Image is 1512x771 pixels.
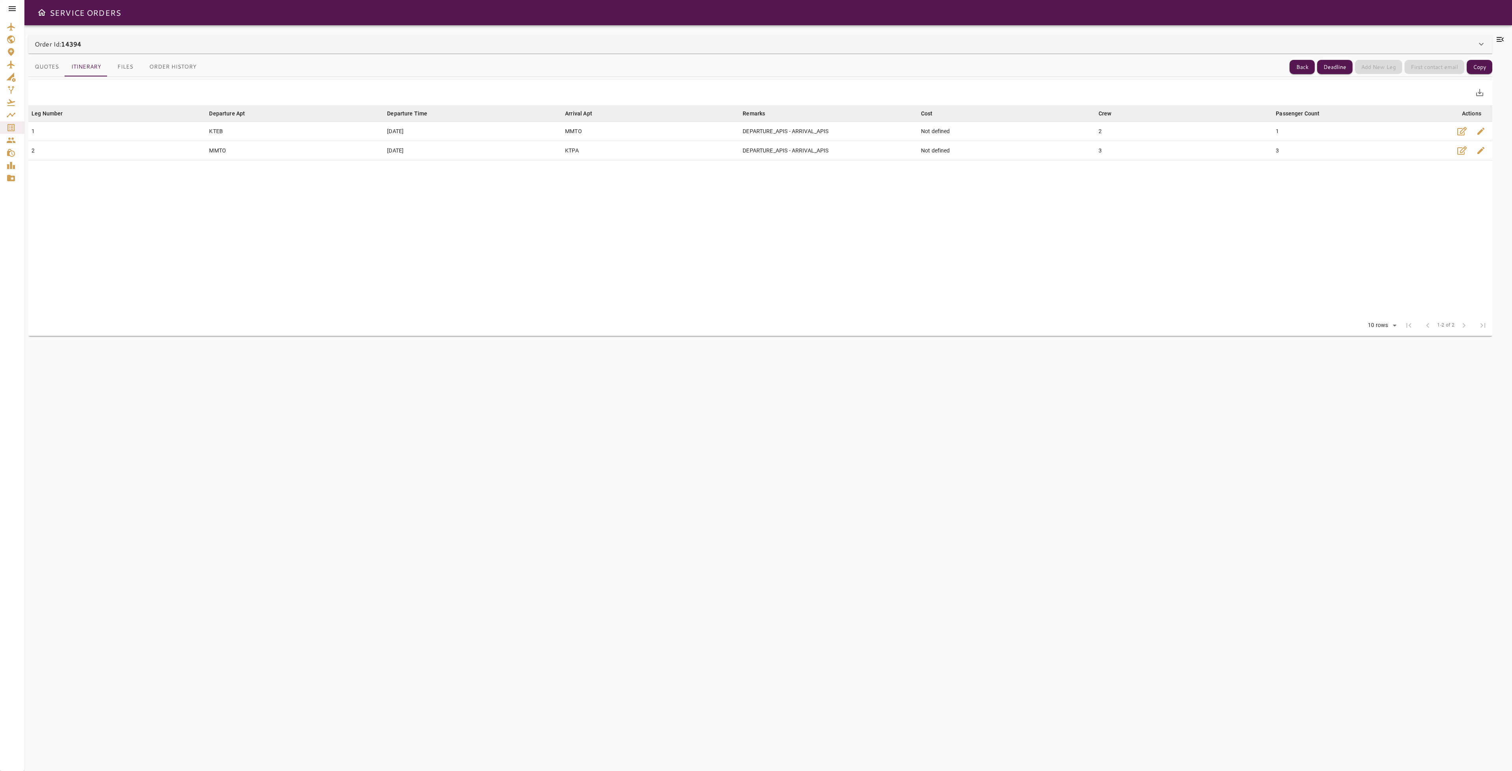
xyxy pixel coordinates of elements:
button: Edit Leg [1453,122,1471,141]
button: Back [1290,60,1315,74]
td: [DATE] [384,141,562,160]
span: Remarks [743,109,775,118]
span: Crew [1099,109,1122,118]
span: edit [1476,126,1486,136]
div: 10 rows [1366,322,1390,329]
button: Copy [1467,60,1492,74]
button: Quotes [28,58,65,76]
button: Edit Leg OPS [1471,122,1490,141]
div: 10 rows [1363,320,1399,331]
span: 1-2 of 2 [1437,321,1455,329]
span: edit [1476,146,1486,155]
td: MMTO [562,122,739,141]
span: Leg Number [31,109,73,118]
td: DEPARTURE_APIS - ARRIVAL_APIS [739,122,918,141]
button: Order History [143,58,203,76]
span: save_alt [1475,88,1484,97]
span: Departure Time [387,109,437,118]
td: DEPARTURE_APIS - ARRIVAL_APIS [739,141,918,160]
div: Leg Number [31,109,63,118]
span: Previous Page [1418,316,1437,335]
td: 1 [28,122,206,141]
td: 2 [28,141,206,160]
div: Crew [1099,109,1112,118]
span: Passenger Count [1276,109,1330,118]
h6: SERVICE ORDERS [50,6,121,19]
span: Departure Apt [209,109,255,118]
td: [DATE] [384,122,562,141]
span: Cost [921,109,943,118]
td: 1 [1273,122,1451,141]
div: basic tabs example [28,58,203,76]
td: KTEB [206,122,384,141]
div: Arrival Apt [565,109,592,118]
button: Open drawer [34,5,50,20]
b: 14394 [61,39,81,48]
td: Not defined [918,122,1095,141]
button: Edit Leg [1453,141,1471,160]
button: Files [107,58,143,76]
td: 3 [1273,141,1451,160]
button: Deadline [1317,60,1353,74]
div: Passenger Count [1276,109,1319,118]
td: Not defined [918,141,1095,160]
td: KTPA [562,141,739,160]
td: MMTO [206,141,384,160]
div: Order Id:14394 [28,35,1492,54]
div: Cost [921,109,933,118]
div: Departure Time [387,109,427,118]
td: 3 [1095,141,1273,160]
button: Itinerary [65,58,107,76]
button: Edit Leg OPS [1471,141,1490,160]
span: Last Page [1473,316,1492,335]
span: First Page [1399,316,1418,335]
button: Export [1470,83,1489,102]
span: Next Page [1455,316,1473,335]
div: Departure Apt [209,109,245,118]
span: Arrival Apt [565,109,602,118]
div: Remarks [743,109,765,118]
p: Order Id: [35,39,81,49]
td: 2 [1095,122,1273,141]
